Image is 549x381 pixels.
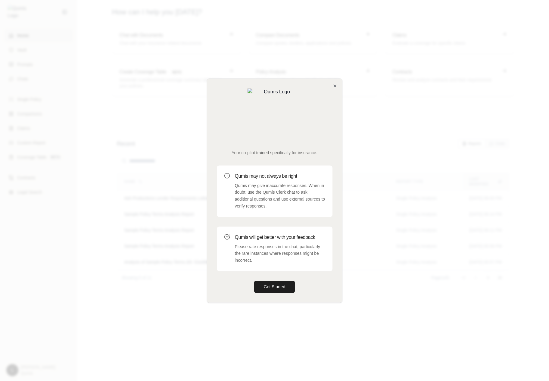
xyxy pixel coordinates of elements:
p: Your co-pilot trained specifically for insurance. [217,150,332,156]
h3: Qumis may not always be right [235,173,325,180]
p: Qumis may give inaccurate responses. When in doubt, use the Qumis Clerk chat to ask additional qu... [235,182,325,210]
img: Qumis Logo [248,88,302,142]
button: Get Started [254,281,295,293]
p: Please rate responses in the chat, particularly the rare instances where responses might be incor... [235,243,325,264]
h3: Qumis will get better with your feedback [235,234,325,241]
